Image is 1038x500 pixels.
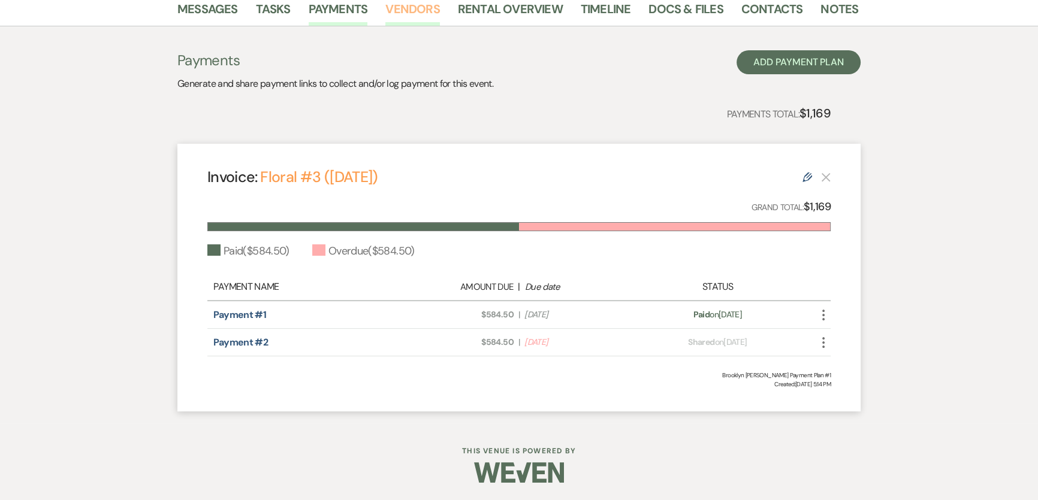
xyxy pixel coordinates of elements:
button: Add Payment Plan [737,50,861,74]
span: Created: [DATE] 5:14 PM [207,380,831,389]
h3: Payments [177,50,493,71]
div: Status [641,280,794,294]
div: Amount Due [403,280,513,294]
p: Payments Total: [726,104,831,123]
h4: Invoice: [207,166,378,187]
div: Due date [525,280,635,294]
a: Payment #1 [213,308,266,321]
div: on [DATE] [641,336,794,349]
div: | [397,280,641,294]
span: Shared [688,337,714,347]
button: This payment plan cannot be deleted because it contains links that have been paid through Weven’s... [821,172,831,182]
div: Paid ( $584.50 ) [207,243,289,259]
strong: $1,169 [799,105,831,121]
div: Overdue ( $584.50 ) [312,243,415,259]
span: [DATE] [524,308,635,321]
a: Floral #3 ([DATE]) [260,167,378,187]
div: Brooklyn [PERSON_NAME] Payment Plan #1 [207,371,831,380]
span: | [518,336,520,349]
div: Payment Name [213,280,397,294]
span: Paid [693,309,710,320]
strong: $1,169 [804,199,831,214]
span: | [518,308,520,321]
div: on [DATE] [641,308,794,321]
span: $584.50 [403,336,514,349]
p: Generate and share payment links to collect and/or log payment for this event. [177,76,493,92]
span: [DATE] [524,336,635,349]
a: Payment #2 [213,336,268,349]
p: Grand Total: [752,198,831,216]
span: $584.50 [403,308,514,321]
img: Weven Logo [474,451,564,493]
